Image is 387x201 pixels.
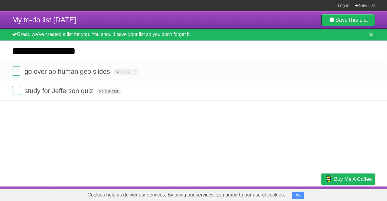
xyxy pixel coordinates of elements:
span: Cookies help us deliver our services. By using our services, you agree to our use of cookies. [81,189,291,201]
a: Buy me a coffee [321,173,375,185]
label: Done [12,66,21,76]
span: go over ap human geo slides [24,68,112,75]
a: Privacy [314,188,329,199]
span: No due date [96,89,121,94]
a: SaveThis List [321,14,375,26]
button: OK [292,192,304,199]
a: Developers [261,188,285,199]
span: study for Jefferson quiz [24,87,95,95]
img: Buy me a coffee [324,174,333,184]
a: About [241,188,254,199]
span: No due date [113,69,138,75]
span: Buy me a coffee [334,174,372,184]
label: Done [12,86,21,95]
a: Terms [293,188,306,199]
b: This List [348,17,368,23]
a: Suggest a feature [337,188,375,199]
span: My to-do list [DATE] [12,16,76,24]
